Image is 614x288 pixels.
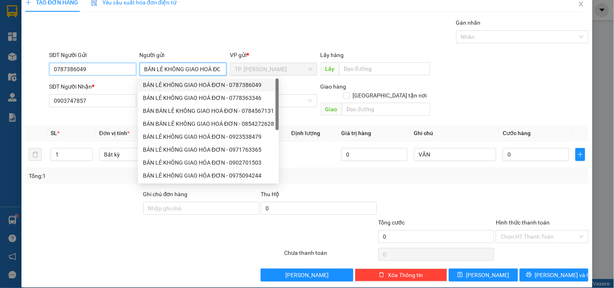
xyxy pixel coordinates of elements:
span: SL [51,130,57,136]
th: Ghi chú [411,125,499,141]
input: Ghi Chú [414,148,496,161]
span: TP. Hồ Chí Minh [235,63,312,75]
div: BÁN LẺ KHÔNG GIAO HOÁ ĐƠN - 0778363346 [138,91,279,104]
span: plus [576,151,585,158]
div: BÁN LẺ KHÔNG GIAO HOÁ ĐƠN - 0923538479 [138,130,279,143]
div: Chưa thanh toán [283,248,377,263]
span: [GEOGRAPHIC_DATA] tận nơi [350,91,430,100]
input: Ghi chú đơn hàng [143,202,259,215]
span: Giao [321,103,342,116]
span: Đơn vị tính [99,130,130,136]
div: BÁN LẺ KHÔNG GIAO HÓA ĐƠN - 0971763365 [143,145,274,154]
button: plus [576,148,585,161]
span: Tổng cước [378,219,405,226]
div: BÁN LẺ KHÔNG GIAO HOÁ ĐƠN - 0778363346 [143,93,274,102]
div: Tổng: 1 [29,172,238,180]
div: BÁN LẺ KHÔNG GIAO HÓA ĐƠN - 0971763365 [138,143,279,156]
div: BÁN LẺ KHÔNG GIAO HOÁ ĐƠN - 0923538479 [143,132,274,141]
span: save [457,272,463,278]
span: Cước hàng [503,130,531,136]
span: delete [379,272,385,278]
span: Giá trị hàng [341,130,371,136]
span: Giao hàng [321,83,346,90]
div: SĐT Người Gửi [49,51,136,59]
span: Bất kỳ [104,148,176,161]
span: Định lượng [291,130,320,136]
span: Thu Hộ [261,191,279,197]
div: BÁN LẺ KHÔNG GIAO HÓA ĐƠN - 0902701503 [138,156,279,169]
button: deleteXóa Thông tin [355,269,447,282]
span: [PERSON_NAME] [466,271,510,280]
div: BÁN BÁN LẺ KHÔNG GIAO HOÁ ĐƠN - 0854272628 [138,117,279,130]
div: BÁN LẺ KHÔNG GIAO HOÁ ĐƠN - 0787386049 [143,80,274,89]
div: Người gửi [140,51,227,59]
div: BÁN LẺ KHÔNG GIAO HÓA ĐƠN - 0902701503 [143,158,274,167]
span: Xóa Thông tin [388,271,423,280]
label: Gán nhãn [456,19,481,26]
label: Ghi chú đơn hàng [143,191,188,197]
div: SĐT Người Nhận [49,82,136,91]
span: printer [526,272,532,278]
div: BÁN LẺ KHÔNG GIAO HOÁ ĐƠN - 0787386049 [138,78,279,91]
button: [PERSON_NAME] [261,269,353,282]
div: BÁN LẺ KHÔNG GIAO HÓA ĐƠN - 0975094244 [143,171,274,180]
input: 0 [341,148,408,161]
button: delete [29,148,42,161]
span: Lấy hàng [321,52,344,58]
button: printer[PERSON_NAME] và In [520,269,589,282]
label: Hình thức thanh toán [496,219,550,226]
input: Dọc đường [339,62,430,75]
div: BÁN BÁN LẺ KHÔNG GIAO HOÁ ĐƠN - 0784567131 [143,106,274,115]
span: [PERSON_NAME] và In [535,271,592,280]
span: [PERSON_NAME] [285,271,329,280]
button: save[PERSON_NAME] [449,269,518,282]
div: BÁN BÁN LẺ KHÔNG GIAO HOÁ ĐƠN - 0784567131 [138,104,279,117]
div: BÁN LẺ KHÔNG GIAO HÓA ĐƠN - 0975094244 [138,169,279,182]
input: Dọc đường [342,103,430,116]
span: close [578,1,584,7]
div: VP gửi [230,51,317,59]
span: Lấy [321,62,339,75]
div: BÁN BÁN LẺ KHÔNG GIAO HOÁ ĐƠN - 0854272628 [143,119,274,128]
